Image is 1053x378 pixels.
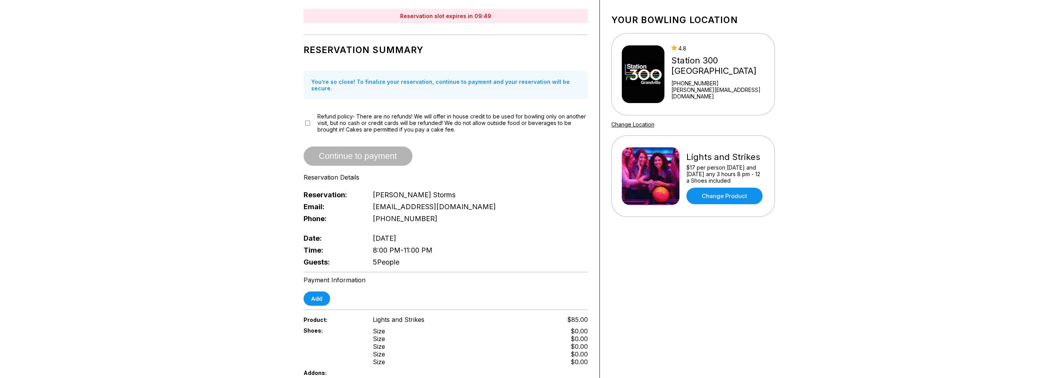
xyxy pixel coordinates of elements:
div: Size [373,358,385,366]
button: Add [304,291,330,306]
a: Change Location [611,121,654,128]
span: Guests: [304,258,360,266]
div: [PHONE_NUMBER] [671,80,771,87]
div: 4.8 [671,45,771,52]
div: $0.00 [571,335,588,343]
span: 8:00 PM - 11:00 PM [373,246,432,254]
h1: Reservation Summary [304,45,588,55]
span: Product: [304,316,360,323]
span: Refund policy- There are no refunds! We will offer in house credit to be used for bowling only on... [317,113,588,133]
span: [EMAIL_ADDRESS][DOMAIN_NAME] [373,203,496,211]
div: $0.00 [571,343,588,350]
span: Reservation: [304,191,360,199]
div: You’re so close! To finalize your reservation, continue to payment and your reservation will be s... [304,71,588,99]
span: Email: [304,203,360,211]
span: Date: [304,234,360,242]
div: Lights and Strikes [686,152,764,162]
span: Addons: [304,370,360,376]
div: Reservation Details [304,173,588,181]
span: Lights and Strikes [373,316,424,323]
span: 5 People [373,258,399,266]
span: [PHONE_NUMBER] [373,215,437,223]
div: $0.00 [571,350,588,358]
div: $0.00 [571,358,588,366]
span: Time: [304,246,360,254]
span: Shoes: [304,327,360,334]
span: Phone: [304,215,360,223]
div: Size [373,335,385,343]
span: $85.00 [567,316,588,323]
img: Station 300 Grandville [622,45,665,103]
div: $17 per person [DATE] and [DATE] any 3 hours 8 pm - 12 a Shoes included [686,164,764,184]
div: Size [373,350,385,358]
div: Size [373,343,385,350]
div: Size [373,327,385,335]
div: $0.00 [571,327,588,335]
div: Station 300 [GEOGRAPHIC_DATA] [671,55,771,76]
span: [PERSON_NAME] Storms [373,191,456,199]
img: Lights and Strikes [622,147,679,205]
span: [DATE] [373,234,396,242]
div: Reservation slot expires in 09:49 [304,9,588,23]
div: Payment Information [304,276,588,284]
a: Change Product [686,188,763,204]
a: [PERSON_NAME][EMAIL_ADDRESS][DOMAIN_NAME] [671,87,771,100]
h1: Your bowling location [611,15,775,25]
